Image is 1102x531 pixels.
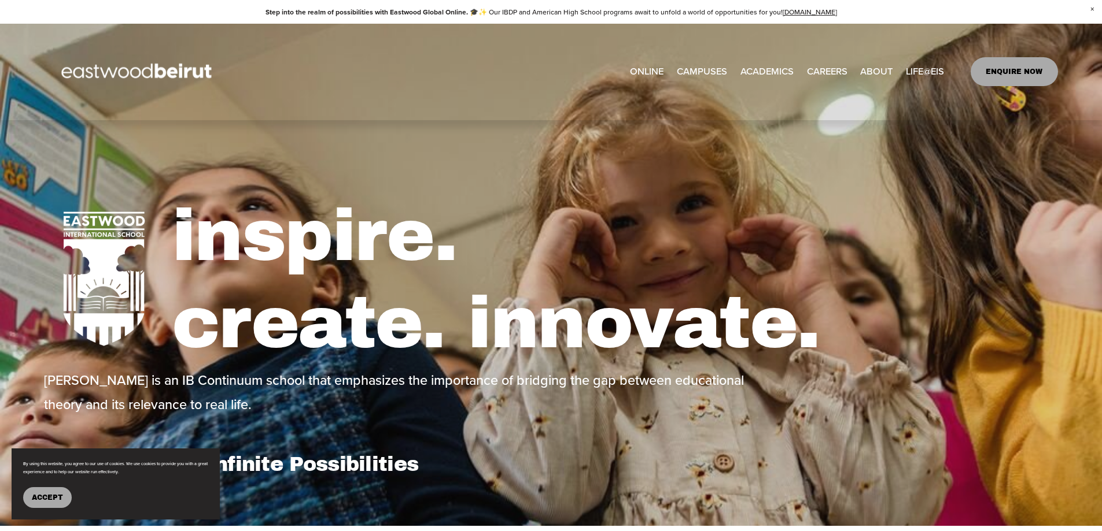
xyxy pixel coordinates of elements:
[740,63,794,80] span: ACADEMICS
[23,487,72,508] button: Accept
[906,63,944,80] span: LIFE@EIS
[23,460,208,476] p: By using this website, you agree to our use of cookies. We use cookies to provide you with a grea...
[971,57,1058,86] a: ENQUIRE NOW
[860,62,893,81] a: folder dropdown
[44,368,760,417] p: [PERSON_NAME] is an IB Continuum school that emphasizes the importance of bridging the gap betwee...
[740,62,794,81] a: folder dropdown
[12,448,220,519] section: Cookie banner
[860,63,893,80] span: ABOUT
[32,493,63,502] span: Accept
[172,192,1058,367] h1: inspire. create. innovate.
[906,62,944,81] a: folder dropdown
[677,63,727,80] span: CAMPUSES
[677,62,727,81] a: folder dropdown
[44,452,548,476] h1: One IB School, Infinite Possibilities
[783,7,837,17] a: [DOMAIN_NAME]
[807,62,847,81] a: CAREERS
[630,62,664,81] a: ONLINE
[44,42,233,101] img: EastwoodIS Global Site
